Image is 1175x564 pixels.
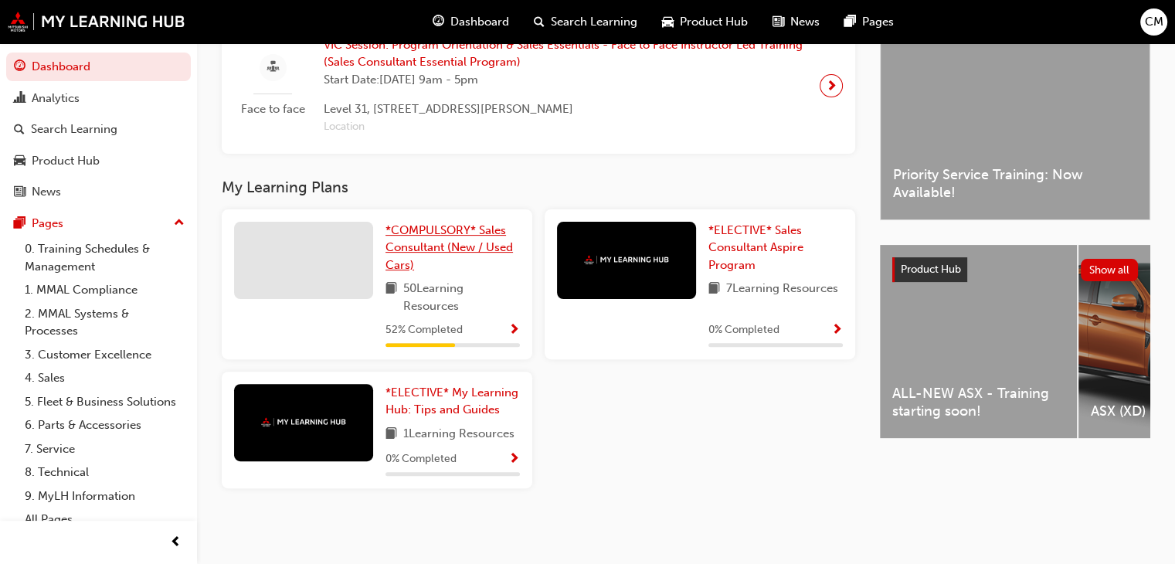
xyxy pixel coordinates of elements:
[901,263,961,276] span: Product Hub
[508,450,520,469] button: Show Progress
[14,60,25,74] span: guage-icon
[14,123,25,137] span: search-icon
[6,84,191,113] a: Analytics
[385,425,397,444] span: book-icon
[14,217,25,231] span: pages-icon
[19,237,191,278] a: 0. Training Schedules & Management
[385,280,397,314] span: book-icon
[420,6,521,38] a: guage-iconDashboard
[32,90,80,107] div: Analytics
[19,484,191,508] a: 9. MyLH Information
[6,49,191,209] button: DashboardAnalyticsSearch LearningProduct HubNews
[174,213,185,233] span: up-icon
[32,183,61,201] div: News
[222,178,855,196] h3: My Learning Plans
[14,155,25,168] span: car-icon
[433,12,444,32] span: guage-icon
[6,209,191,238] button: Pages
[19,437,191,461] a: 7. Service
[385,386,518,417] span: *ELECTIVE* My Learning Hub: Tips and Guides
[708,321,779,339] span: 0 % Completed
[385,384,520,419] a: *ELECTIVE* My Learning Hub: Tips and Guides
[385,222,520,274] a: *COMPULSORY* Sales Consultant (New / Used Cars)
[708,223,803,272] span: *ELECTIVE* Sales Consultant Aspire Program
[508,321,520,340] button: Show Progress
[6,115,191,144] a: Search Learning
[551,13,637,31] span: Search Learning
[19,278,191,302] a: 1. MMAL Compliance
[324,100,807,118] span: Level 31, [STREET_ADDRESS][PERSON_NAME]
[324,71,807,89] span: Start Date: [DATE] 9am - 5pm
[403,425,514,444] span: 1 Learning Resources
[832,6,906,38] a: pages-iconPages
[170,533,182,552] span: prev-icon
[508,324,520,338] span: Show Progress
[32,215,63,233] div: Pages
[19,366,191,390] a: 4. Sales
[6,53,191,81] a: Dashboard
[385,450,457,468] span: 0 % Completed
[234,100,311,118] span: Face to face
[14,92,25,106] span: chart-icon
[534,12,545,32] span: search-icon
[880,245,1077,438] a: ALL-NEW ASX - Training starting soon!
[726,280,838,299] span: 7 Learning Resources
[324,118,807,136] span: Location
[19,508,191,532] a: All Pages
[760,6,832,38] a: news-iconNews
[261,417,346,427] img: mmal
[708,222,843,274] a: *ELECTIVE* Sales Consultant Aspire Program
[892,385,1065,420] span: ALL-NEW ASX - Training starting soon!
[234,30,843,142] a: Face to faceVIC Session: Program Orientation & Sales Essentials - Face to Face Instructor Led Tra...
[831,321,843,340] button: Show Progress
[831,324,843,338] span: Show Progress
[385,321,463,339] span: 52 % Completed
[773,12,784,32] span: news-icon
[1145,13,1163,31] span: CM
[324,36,807,71] span: VIC Session: Program Orientation & Sales Essentials - Face to Face Instructor Led Training (Sales...
[1081,259,1139,281] button: Show all
[862,13,894,31] span: Pages
[19,460,191,484] a: 8. Technical
[844,12,856,32] span: pages-icon
[521,6,650,38] a: search-iconSearch Learning
[6,147,191,175] a: Product Hub
[403,280,520,314] span: 50 Learning Resources
[508,453,520,467] span: Show Progress
[450,13,509,31] span: Dashboard
[1140,8,1167,36] button: CM
[893,166,1137,201] span: Priority Service Training: Now Available!
[19,390,191,414] a: 5. Fleet & Business Solutions
[8,12,185,32] img: mmal
[790,13,820,31] span: News
[32,152,100,170] div: Product Hub
[584,255,669,265] img: mmal
[267,58,279,77] span: sessionType_FACE_TO_FACE-icon
[892,257,1138,282] a: Product HubShow all
[385,223,513,272] span: *COMPULSORY* Sales Consultant (New / Used Cars)
[6,178,191,206] a: News
[19,343,191,367] a: 3. Customer Excellence
[662,12,674,32] span: car-icon
[19,413,191,437] a: 6. Parts & Accessories
[680,13,748,31] span: Product Hub
[650,6,760,38] a: car-iconProduct Hub
[14,185,25,199] span: news-icon
[708,280,720,299] span: book-icon
[19,302,191,343] a: 2. MMAL Systems & Processes
[31,121,117,138] div: Search Learning
[826,75,837,97] span: next-icon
